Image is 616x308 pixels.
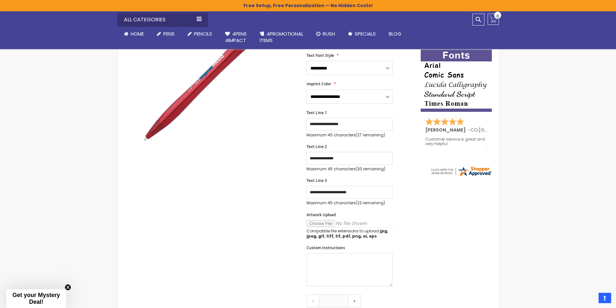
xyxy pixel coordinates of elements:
[225,30,247,44] span: 4Pens 4impact
[307,212,336,218] span: Artwork Upload
[307,166,393,172] p: Maximum 45 characters
[425,127,468,133] span: [PERSON_NAME]
[117,13,208,27] div: All Categories
[470,127,478,133] span: CO
[307,53,334,58] span: Text Font Style
[425,137,488,151] div: Customer service is great and very helpful
[117,27,150,41] a: Home
[194,30,212,37] span: Pencils
[348,294,361,307] a: +
[563,291,616,308] iframe: Google Customer Reviews
[356,200,385,206] span: (22 remaining)
[389,30,401,37] span: Blog
[6,289,66,308] div: Get your Mystery Deal!Close teaser
[307,228,388,239] strong: jpg, jpeg, gif, tiff, tif, pdf, png, ai, eps
[12,292,60,305] span: Get your Mystery Deal!
[430,173,492,178] a: 4pens.com certificate URL
[307,200,393,206] p: Maximum 45 characters
[341,27,382,41] a: Specials
[307,228,393,239] p: Compatible file extensions to upload:
[307,144,327,149] span: Text Line 2
[307,81,331,87] span: Imprint Color
[181,27,219,41] a: Pencils
[150,27,181,41] a: Pens
[65,284,71,291] button: Close teaser
[488,14,499,25] a: 0
[496,13,499,19] span: 0
[382,27,408,41] a: Blog
[421,49,492,112] img: font-personalization-examples
[260,30,303,44] span: 4PROMOTIONAL ITEMS
[307,110,327,115] span: Text Line 1
[468,127,526,133] span: - ,
[253,27,310,48] a: 4PROMOTIONALITEMS
[131,30,144,37] span: Home
[307,245,345,250] span: Custom Instructions
[356,132,385,138] span: (27 remaining)
[355,30,376,37] span: Specials
[307,178,327,183] span: Text Line 3
[430,165,492,177] img: 4pens.com widget logo
[479,127,526,133] span: [GEOGRAPHIC_DATA]
[310,27,341,41] a: Rush
[163,30,175,37] span: Pens
[219,27,253,48] a: 4Pens4impact
[356,166,385,172] span: (30 remaining)
[307,133,393,138] p: Maximum 45 characters
[307,294,319,307] a: -
[323,30,335,37] span: Rush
